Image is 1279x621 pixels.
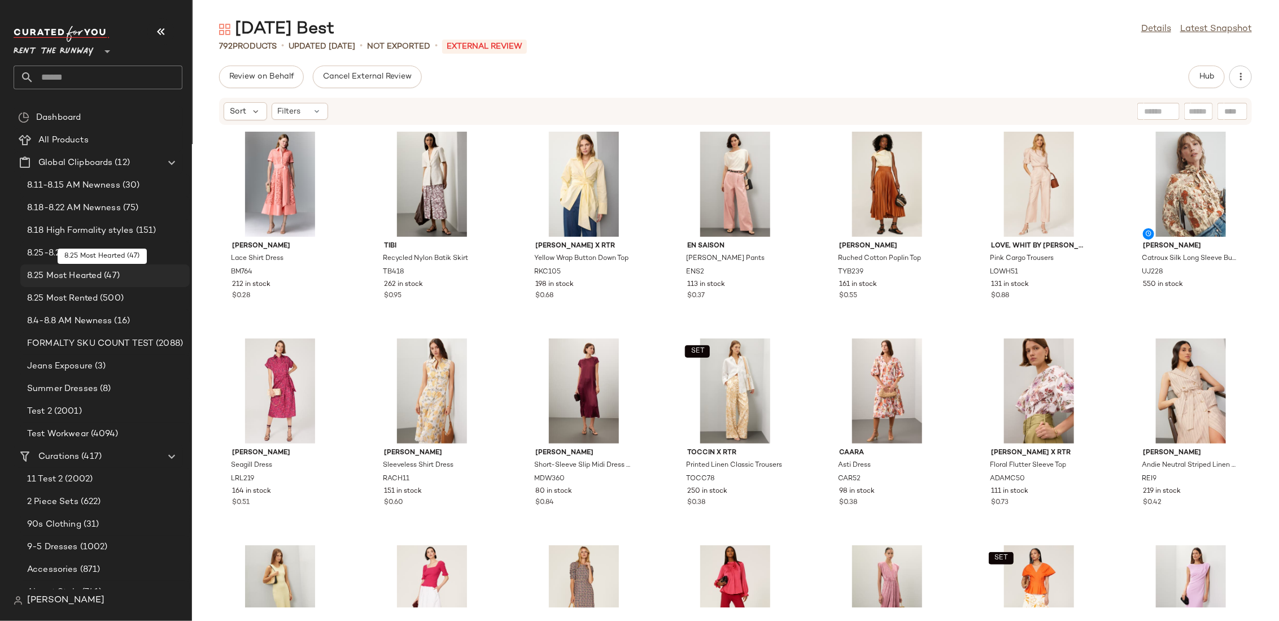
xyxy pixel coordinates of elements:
span: Dashboard [36,111,81,124]
span: ADAMC50 [990,474,1025,484]
span: $0.84 [536,498,555,508]
span: Short-Sleeve Slip Midi Dress in [GEOGRAPHIC_DATA]? [535,461,631,471]
span: Hub [1199,72,1215,81]
div: Products [219,41,277,53]
span: (12) [112,157,130,170]
span: 113 in stock [687,280,725,290]
span: $0.95 [384,291,401,301]
span: 8.25 Most Hearted [27,270,102,283]
span: 8.18 High Formality styles [27,224,134,237]
span: [PERSON_NAME] x RTR [536,241,632,251]
span: 198 in stock [536,280,574,290]
span: 550 in stock [1143,280,1183,290]
span: (75) [121,202,139,215]
span: 8.25 Most Rented [27,292,98,305]
span: Test Workwear [27,428,89,441]
span: 11 Test 2 [27,473,63,486]
span: 161 in stock [839,280,877,290]
span: Airport Style [27,586,80,599]
span: $0.42 [1143,498,1162,508]
span: $0.37 [687,291,705,301]
span: Summer Dresses [27,383,98,396]
span: (51) [121,247,139,260]
span: $0.38 [687,498,705,508]
span: 8.4-8.8 AM Newness [27,315,112,328]
span: (151) [134,224,156,237]
span: LOWH51 [990,267,1018,277]
span: 98 in stock [839,487,875,497]
span: $0.38 [839,498,857,508]
span: TOCCIN X RTR [687,448,783,458]
img: UJ228.jpg [1134,132,1248,237]
span: Catroux Silk Long Sleeve Button Front Blouse [1142,254,1238,264]
span: [PERSON_NAME] Pants [686,254,765,264]
span: All Products [38,134,89,147]
span: (3) [93,360,106,373]
span: TOCC78 [686,474,715,484]
span: Jeans Exposure [27,360,93,373]
span: Seagill Dress [231,461,272,471]
span: Tibi [384,241,480,251]
span: (2001) [52,405,82,418]
img: LOWH51.jpg [982,132,1096,237]
span: [PERSON_NAME] x RTR [991,448,1087,458]
img: REI9.jpg [1134,338,1248,444]
span: 262 in stock [384,280,423,290]
img: ENS2.jpg [678,132,792,237]
img: TYB239.jpg [830,132,944,237]
img: ADAMC50.jpg [982,338,1096,444]
span: Pink Cargo Trousers [990,254,1054,264]
img: TOCC78.jpg [678,338,792,444]
span: 111 in stock [991,487,1028,497]
span: En Saison [687,241,783,251]
span: RACH11 [383,474,409,484]
span: Yellow Wrap Button Down Top [535,254,629,264]
img: cfy_white_logo.C9jOOHJF.svg [14,26,110,42]
span: $0.68 [536,291,554,301]
img: CAR52.jpg [830,338,944,444]
button: SET [685,345,710,358]
button: SET [989,552,1014,564]
span: (16) [112,315,130,328]
span: UJ228 [1142,267,1163,277]
span: (417) [79,450,102,463]
span: Love, Whit by [PERSON_NAME] [991,241,1087,251]
span: MDW360 [535,474,565,484]
span: Review on Behalf [229,72,294,81]
img: MDW360.jpg [527,338,641,444]
span: [PERSON_NAME] [1143,241,1239,251]
span: Andie Neutral Striped Linen Dress [1142,461,1238,471]
p: updated [DATE] [289,41,355,53]
span: 250 in stock [687,487,727,497]
button: Cancel External Review [313,66,421,88]
span: REI9 [1142,474,1156,484]
span: (741) [80,586,102,599]
div: [DATE] Best [219,18,334,41]
a: Details [1141,23,1171,36]
span: Floral Flutter Sleeve Top [990,461,1066,471]
span: LRL219 [231,474,254,484]
span: Global Clipboards [38,157,112,170]
img: BM764.jpg [223,132,337,237]
p: External REVIEW [442,40,527,54]
span: [PERSON_NAME] [232,241,328,251]
span: Sleeveless Shirt Dress [383,461,453,471]
span: RKC105 [535,267,561,277]
span: TB418 [383,267,404,277]
span: 219 in stock [1143,487,1181,497]
span: (500) [98,292,124,305]
span: Cancel External Review [322,72,412,81]
span: ENS2 [686,267,704,277]
span: FORMALTY SKU COUNT TEST [27,337,154,350]
span: (8) [98,383,111,396]
span: Sort [230,106,246,118]
span: [PERSON_NAME] [839,241,935,251]
span: Curations [38,450,79,463]
span: 151 in stock [384,487,422,497]
span: Asti Dress [838,461,871,471]
span: Printed Linen Classic Trousers [686,461,782,471]
button: Hub [1189,66,1225,88]
span: TYB239 [838,267,863,277]
span: [PERSON_NAME] [1143,448,1239,458]
span: $0.73 [991,498,1009,508]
